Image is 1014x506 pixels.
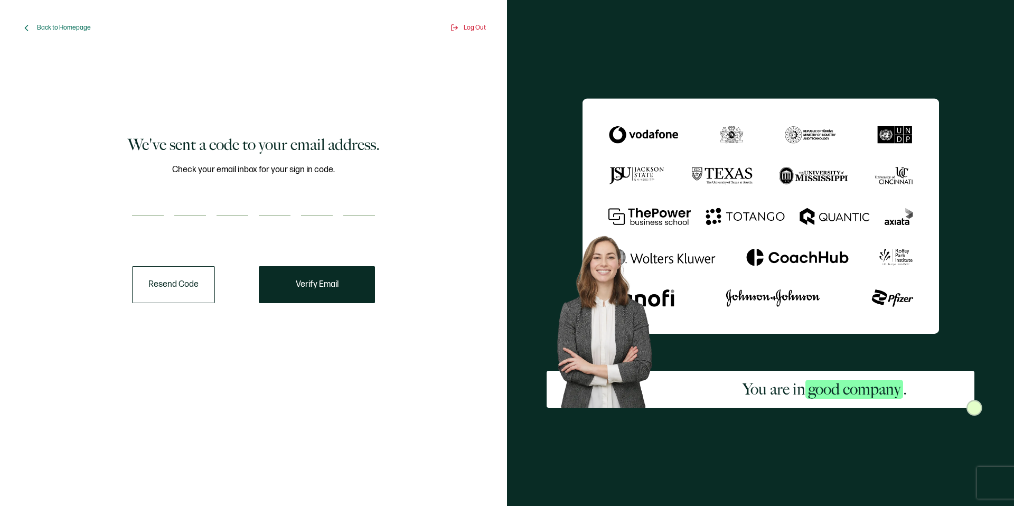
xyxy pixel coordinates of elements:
[128,134,380,155] h1: We've sent a code to your email address.
[172,163,335,176] span: Check your email inbox for your sign in code.
[464,24,486,32] span: Log Out
[296,280,339,289] span: Verify Email
[583,98,939,333] img: Sertifier We've sent a code to your email address.
[743,379,907,400] h2: You are in .
[805,380,903,399] span: good company
[966,400,982,416] img: Sertifier Signup
[132,266,215,303] button: Resend Code
[259,266,375,303] button: Verify Email
[37,24,91,32] span: Back to Homepage
[547,227,675,407] img: Sertifier Signup - You are in <span class="strong-h">good company</span>. Hero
